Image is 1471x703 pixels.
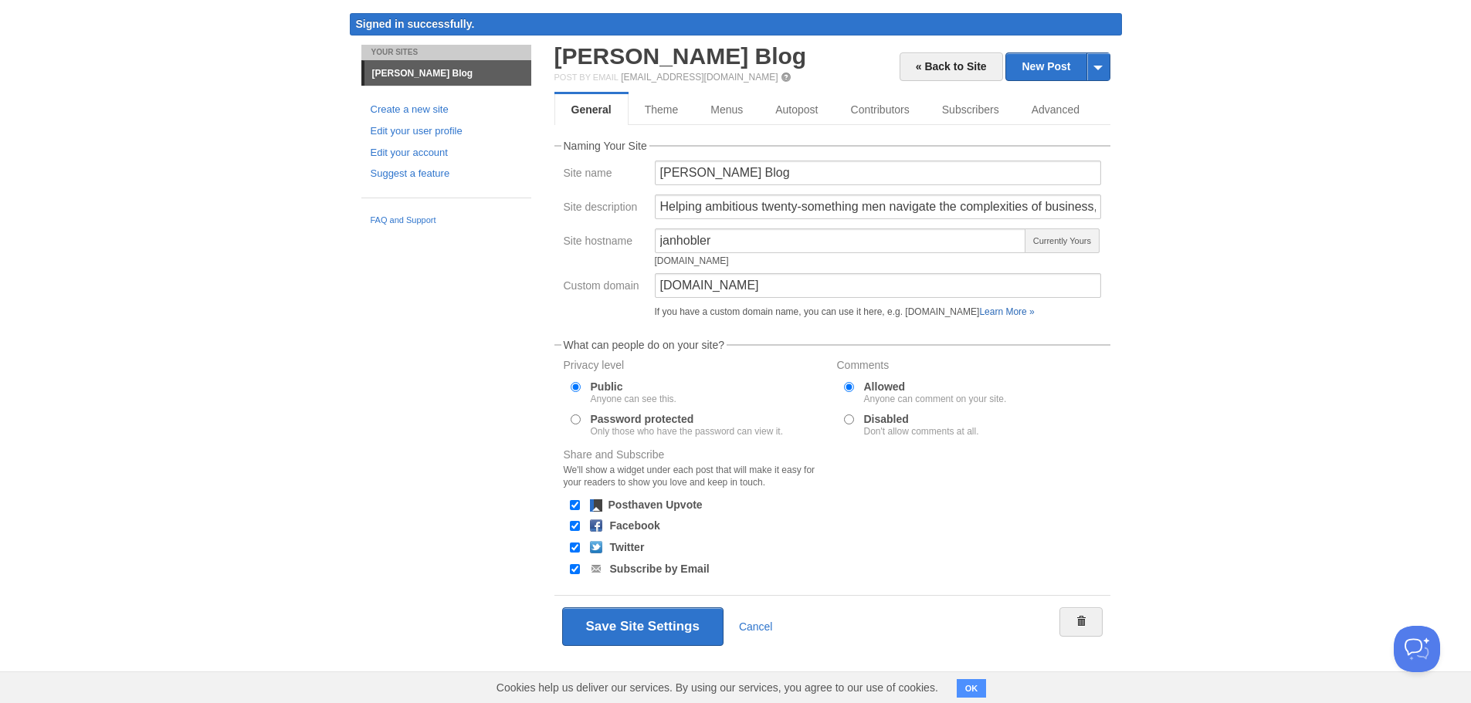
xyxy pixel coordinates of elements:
[655,256,1027,265] div: [DOMAIN_NAME]
[591,394,676,404] div: Anyone can see this.
[554,94,629,125] a: General
[561,140,649,151] legend: Naming Your Site
[621,72,778,83] a: [EMAIL_ADDRESS][DOMAIN_NAME]
[564,464,828,488] div: We'll show a widget under each post that will make it easy for your readers to show you love and ...
[562,607,724,646] button: Save Site Settings
[371,145,522,161] a: Edit your account
[979,306,1034,317] a: Learn More »
[864,381,1007,404] label: Allowed
[590,519,602,532] img: facebook.png
[590,541,602,553] img: twitter.png
[564,449,828,492] label: Share and Subscribe
[350,13,1122,35] div: Signed in successfully.
[371,214,522,228] a: FAQ and Support
[564,235,646,250] label: Site hostname
[655,307,1101,316] div: If you have a custom domain name, you can use it here, e.g. [DOMAIN_NAME]
[957,679,987,698] button: OK
[564,167,646,182] label: Site name
[610,520,660,531] label: Facebook
[610,563,710,574] label: Subscribe by Email
[926,94,1015,125] a: Subscribers
[364,61,531,86] a: [PERSON_NAME] Blog
[554,43,807,69] a: [PERSON_NAME] Blog
[864,414,979,436] label: Disabled
[564,280,646,295] label: Custom domain
[361,45,531,60] li: Your Sites
[554,73,619,82] span: Post by Email
[1006,53,1109,80] a: New Post
[694,94,759,125] a: Menus
[564,360,828,374] label: Privacy level
[629,94,695,125] a: Theme
[1025,228,1099,253] span: Currently Yours
[759,94,834,125] a: Autopost
[864,427,979,436] div: Don't allow comments at all.
[481,672,954,703] span: Cookies help us deliver our services. By using our services, you agree to our use of cookies.
[371,123,522,140] a: Edit your user profile
[837,360,1101,374] label: Comments
[564,201,646,216] label: Site description
[591,427,783,436] div: Only those who have the password can view it.
[371,102,522,118] a: Create a new site
[561,340,727,350] legend: What can people do on your site?
[610,542,645,553] label: Twitter
[1015,94,1096,125] a: Advanced
[900,52,1003,81] a: « Back to Site
[864,394,1007,404] div: Anyone can comment on your site.
[835,94,926,125] a: Contributors
[739,620,773,633] a: Cancel
[371,166,522,182] a: Suggest a feature
[591,381,676,404] label: Public
[591,414,783,436] label: Password protected
[1394,626,1440,672] iframe: Help Scout Beacon - Open
[608,499,703,510] label: Posthaven Upvote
